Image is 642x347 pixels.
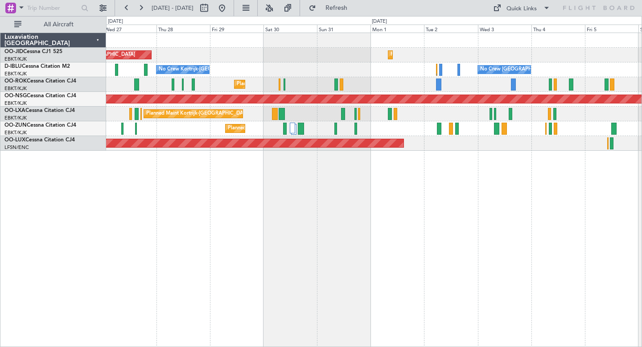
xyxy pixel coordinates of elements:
[4,64,70,69] a: D-IBLUCessna Citation M2
[4,78,76,84] a: OO-ROKCessna Citation CJ4
[489,1,555,15] button: Quick Links
[478,25,531,33] div: Wed 3
[4,137,25,143] span: OO-LUX
[146,107,250,120] div: Planned Maint Kortrijk-[GEOGRAPHIC_DATA]
[370,25,424,33] div: Mon 1
[4,64,22,69] span: D-IBLU
[23,21,94,28] span: All Aircraft
[506,4,537,13] div: Quick Links
[228,122,332,135] div: Planned Maint Kortrijk-[GEOGRAPHIC_DATA]
[27,1,78,15] input: Trip Number
[4,93,27,99] span: OO-NSG
[585,25,638,33] div: Fri 5
[480,63,630,76] div: No Crew [GEOGRAPHIC_DATA] ([GEOGRAPHIC_DATA] National)
[391,48,494,62] div: Planned Maint Kortrijk-[GEOGRAPHIC_DATA]
[103,25,156,33] div: Wed 27
[10,17,97,32] button: All Aircraft
[4,123,27,128] span: OO-ZUN
[4,108,75,113] a: OO-LXACessna Citation CJ4
[4,100,27,107] a: EBKT/KJK
[152,4,193,12] span: [DATE] - [DATE]
[4,108,25,113] span: OO-LXA
[4,93,76,99] a: OO-NSGCessna Citation CJ4
[317,25,370,33] div: Sun 31
[4,49,23,54] span: OO-JID
[4,85,27,92] a: EBKT/KJK
[4,123,76,128] a: OO-ZUNCessna Citation CJ4
[156,25,210,33] div: Thu 28
[531,25,585,33] div: Thu 4
[372,18,387,25] div: [DATE]
[210,25,263,33] div: Fri 29
[4,49,62,54] a: OO-JIDCessna CJ1 525
[4,115,27,121] a: EBKT/KJK
[4,78,27,84] span: OO-ROK
[305,1,358,15] button: Refresh
[4,56,27,62] a: EBKT/KJK
[318,5,355,11] span: Refresh
[237,78,341,91] div: Planned Maint Kortrijk-[GEOGRAPHIC_DATA]
[4,137,75,143] a: OO-LUXCessna Citation CJ4
[159,63,251,76] div: No Crew Kortrijk-[GEOGRAPHIC_DATA]
[424,25,477,33] div: Tue 2
[263,25,317,33] div: Sat 30
[4,70,27,77] a: EBKT/KJK
[4,129,27,136] a: EBKT/KJK
[4,144,29,151] a: LFSN/ENC
[108,18,123,25] div: [DATE]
